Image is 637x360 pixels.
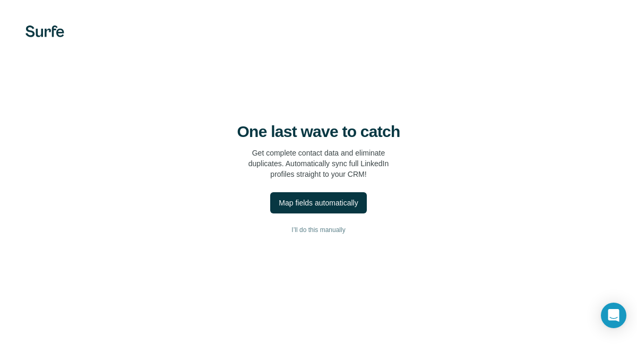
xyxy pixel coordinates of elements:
img: Surfe's logo [25,25,64,37]
p: Get complete contact data and eliminate duplicates. Automatically sync full LinkedIn profiles str... [248,148,389,179]
div: Open Intercom Messenger [601,303,626,328]
span: I’ll do this manually [291,225,345,235]
button: Map fields automatically [270,192,366,213]
button: I’ll do this manually [21,222,616,238]
h4: One last wave to catch [237,122,400,141]
div: Map fields automatically [279,198,358,208]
